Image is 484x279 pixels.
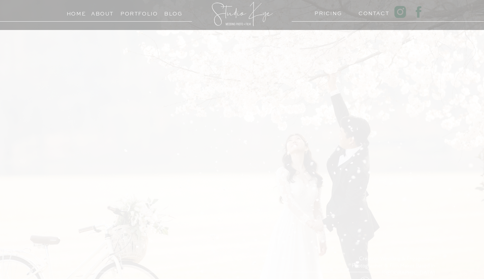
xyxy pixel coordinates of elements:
[120,9,150,15] a: Portfolio
[64,9,88,15] a: Home
[91,9,114,15] a: About
[358,9,383,15] a: Contact
[314,9,339,15] a: PRICING
[159,9,188,15] a: Blog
